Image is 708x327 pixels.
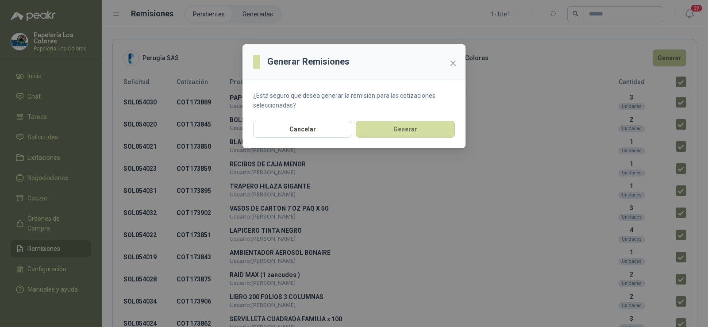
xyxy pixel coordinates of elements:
[356,121,455,138] button: Generar
[446,56,460,70] button: Close
[253,121,352,138] button: Cancelar
[267,55,350,69] h3: Generar Remisiones
[253,91,455,110] p: ¿Está seguro que desea generar la remisión para las cotizaciones seleccionadas?
[450,60,457,67] span: close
